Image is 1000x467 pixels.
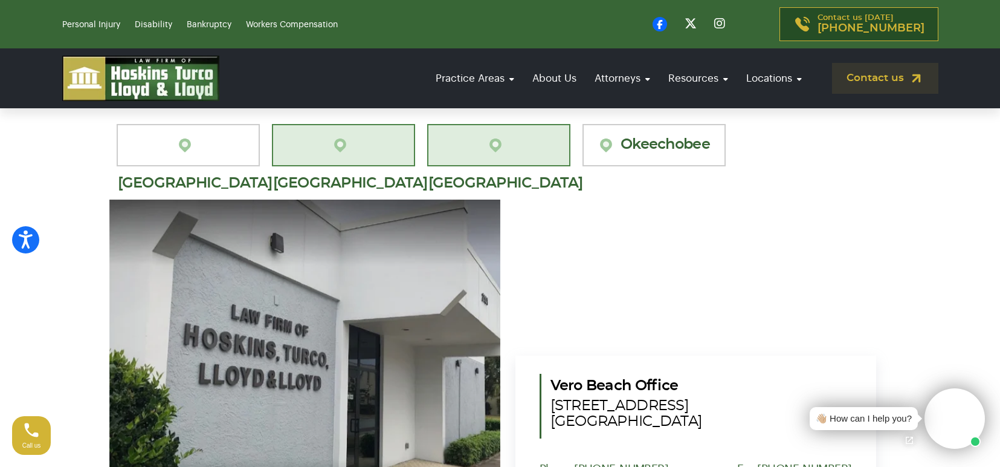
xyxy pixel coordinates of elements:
a: [GEOGRAPHIC_DATA] [427,124,570,166]
a: Bankruptcy [187,21,231,29]
a: Practice Areas [430,61,520,96]
span: [PHONE_NUMBER] [818,22,924,34]
span: [STREET_ADDRESS] [GEOGRAPHIC_DATA] [550,398,852,429]
span: Call us [22,442,41,449]
a: About Us [526,61,582,96]
a: [GEOGRAPHIC_DATA][PERSON_NAME] [272,124,415,166]
a: Disability [135,21,172,29]
h5: Vero Beach Office [550,374,852,429]
a: Workers Compensation [246,21,338,29]
a: Attorneys [589,61,656,96]
img: location [598,137,621,154]
a: Personal Injury [62,21,120,29]
a: Open chat [897,428,922,453]
img: location [176,137,199,154]
img: logo [62,56,219,101]
img: location [332,137,355,154]
div: 👋🏼 How can I help you? [816,412,912,426]
a: [GEOGRAPHIC_DATA][PERSON_NAME] [117,124,260,166]
a: Contact us [832,63,938,94]
a: Okeechobee [582,124,726,166]
a: Locations [740,61,808,96]
a: Contact us [DATE][PHONE_NUMBER] [779,7,938,41]
a: Resources [662,61,734,96]
p: Contact us [DATE] [818,14,924,34]
img: location [487,137,510,154]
